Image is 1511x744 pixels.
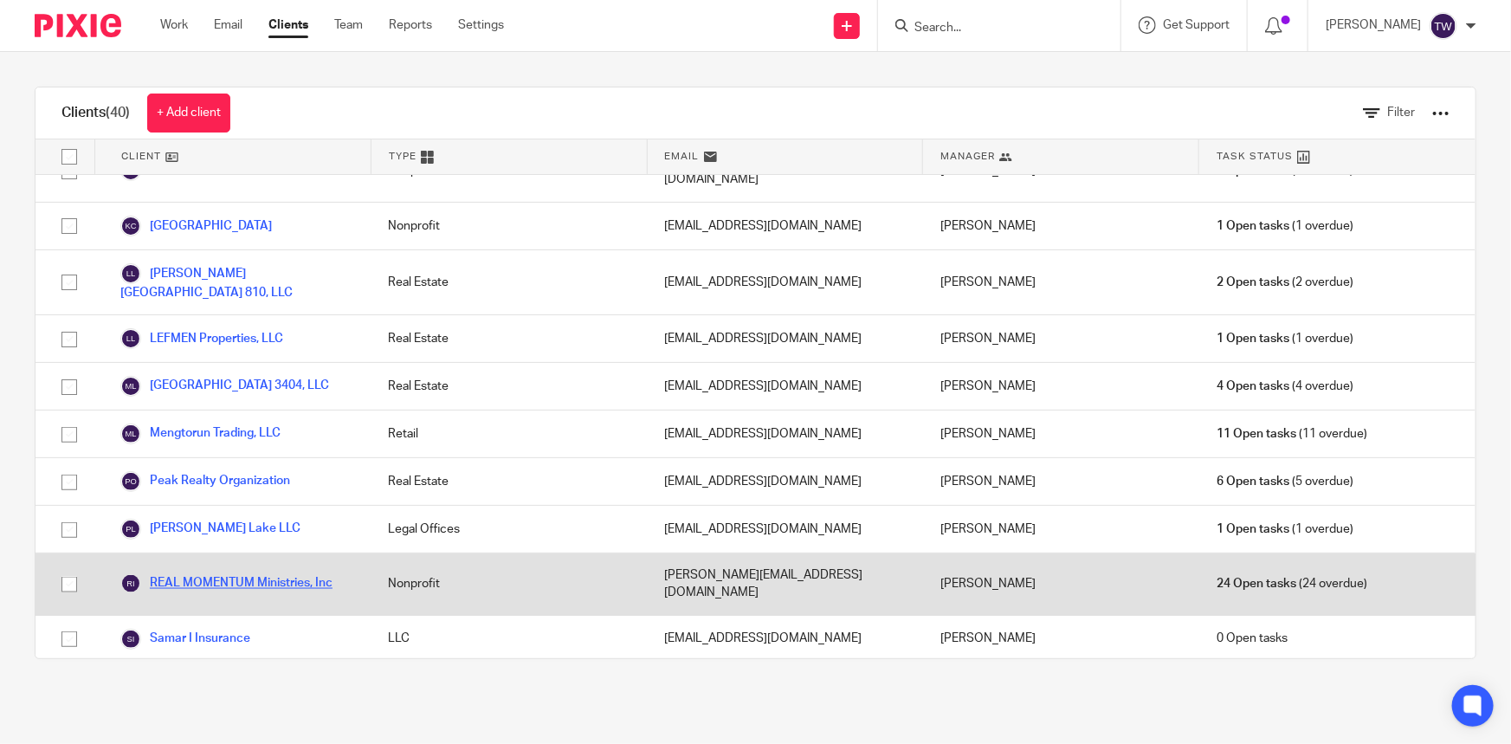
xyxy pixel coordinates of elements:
span: 1 Open tasks [1217,330,1289,347]
span: (11 overdue) [1217,425,1367,443]
div: [EMAIL_ADDRESS][DOMAIN_NAME] [647,315,923,362]
div: [PERSON_NAME] [923,458,1199,505]
a: Settings [458,16,504,34]
div: Real Estate [371,250,647,314]
img: svg%3E [120,424,141,444]
a: Reports [389,16,432,34]
input: Select all [53,140,86,173]
span: Task Status [1217,149,1293,164]
a: Work [160,16,188,34]
a: Email [214,16,242,34]
img: svg%3E [120,328,141,349]
div: [PERSON_NAME] [923,506,1199,553]
div: Real Estate [371,458,647,505]
div: Real Estate [371,363,647,410]
input: Search [913,21,1069,36]
span: Get Support [1163,19,1230,31]
span: Type [389,149,416,164]
img: svg%3E [120,519,141,540]
a: Samar I Insurance [120,629,250,650]
span: (1 overdue) [1217,521,1353,538]
a: [PERSON_NAME] Lake LLC [120,519,300,540]
a: Team [334,16,363,34]
img: svg%3E [120,629,141,650]
div: [PERSON_NAME] [923,203,1199,249]
img: svg%3E [120,573,141,594]
span: 1 Open tasks [1217,217,1289,235]
span: 2 Open tasks [1217,274,1289,291]
div: [EMAIL_ADDRESS][DOMAIN_NAME] [647,363,923,410]
div: [PERSON_NAME] [923,553,1199,615]
div: [EMAIL_ADDRESS][DOMAIN_NAME] [647,203,923,249]
a: Mengtorun Trading, LLC [120,424,281,444]
span: (1 overdue) [1217,217,1353,235]
div: [PERSON_NAME][EMAIL_ADDRESS][DOMAIN_NAME] [647,553,923,615]
div: [EMAIL_ADDRESS][DOMAIN_NAME] [647,506,923,553]
div: Retail [371,411,647,457]
span: Manager [940,149,995,164]
span: (4 overdue) [1217,378,1353,395]
span: (24 overdue) [1217,575,1367,592]
a: [GEOGRAPHIC_DATA] 3404, LLC [120,376,329,397]
img: svg%3E [120,376,141,397]
a: Clients [268,16,308,34]
span: Email [665,149,700,164]
span: Client [121,149,161,164]
div: LLC [371,616,647,663]
span: 4 Open tasks [1217,378,1289,395]
div: [PERSON_NAME] [923,315,1199,362]
div: [EMAIL_ADDRESS][DOMAIN_NAME] [647,411,923,457]
a: Peak Realty Organization [120,471,290,492]
div: Nonprofit [371,553,647,615]
div: [PERSON_NAME] [923,363,1199,410]
div: [PERSON_NAME] [923,616,1199,663]
span: (1 overdue) [1217,330,1353,347]
span: 0 Open tasks [1217,630,1288,647]
div: [PERSON_NAME] [923,411,1199,457]
img: svg%3E [120,471,141,492]
div: Legal Offices [371,506,647,553]
span: 11 Open tasks [1217,425,1296,443]
a: LEFMEN Properties, LLC [120,328,283,349]
div: [PERSON_NAME] [923,250,1199,314]
span: (40) [106,106,130,120]
a: REAL MOMENTUM Ministries, Inc [120,573,333,594]
span: Filter [1387,107,1415,119]
img: svg%3E [1430,12,1457,40]
img: svg%3E [120,216,141,236]
a: [GEOGRAPHIC_DATA] [120,216,272,236]
div: [EMAIL_ADDRESS][DOMAIN_NAME] [647,458,923,505]
div: Real Estate [371,315,647,362]
p: [PERSON_NAME] [1326,16,1421,34]
div: [EMAIL_ADDRESS][DOMAIN_NAME] [647,250,923,314]
span: 1 Open tasks [1217,521,1289,538]
a: + Add client [147,94,230,133]
span: (5 overdue) [1217,473,1353,490]
span: 6 Open tasks [1217,473,1289,490]
span: (2 overdue) [1217,274,1353,291]
div: [EMAIL_ADDRESS][DOMAIN_NAME] [647,616,923,663]
div: Nonprofit [371,203,647,249]
img: svg%3E [120,263,141,284]
h1: Clients [61,104,130,122]
img: Pixie [35,14,121,37]
span: 24 Open tasks [1217,575,1296,592]
a: [PERSON_NAME][GEOGRAPHIC_DATA] 810, LLC [120,263,353,301]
